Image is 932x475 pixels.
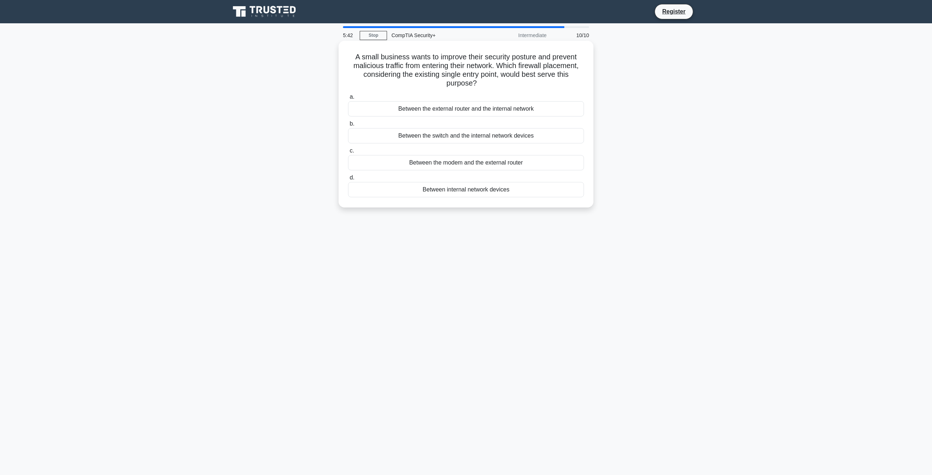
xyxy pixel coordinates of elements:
div: 5:42 [339,28,360,43]
h5: A small business wants to improve their security posture and prevent malicious traffic from enter... [347,52,585,88]
span: c. [349,147,354,154]
a: Register [658,7,690,16]
span: b. [349,120,354,127]
span: d. [349,174,354,181]
div: Between the external router and the internal network [348,101,584,116]
div: CompTIA Security+ [387,28,487,43]
div: Between the switch and the internal network devices [348,128,584,143]
div: Between internal network devices [348,182,584,197]
span: a. [349,94,354,100]
div: Intermediate [487,28,551,43]
a: Stop [360,31,387,40]
div: 10/10 [551,28,593,43]
div: Between the modem and the external router [348,155,584,170]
